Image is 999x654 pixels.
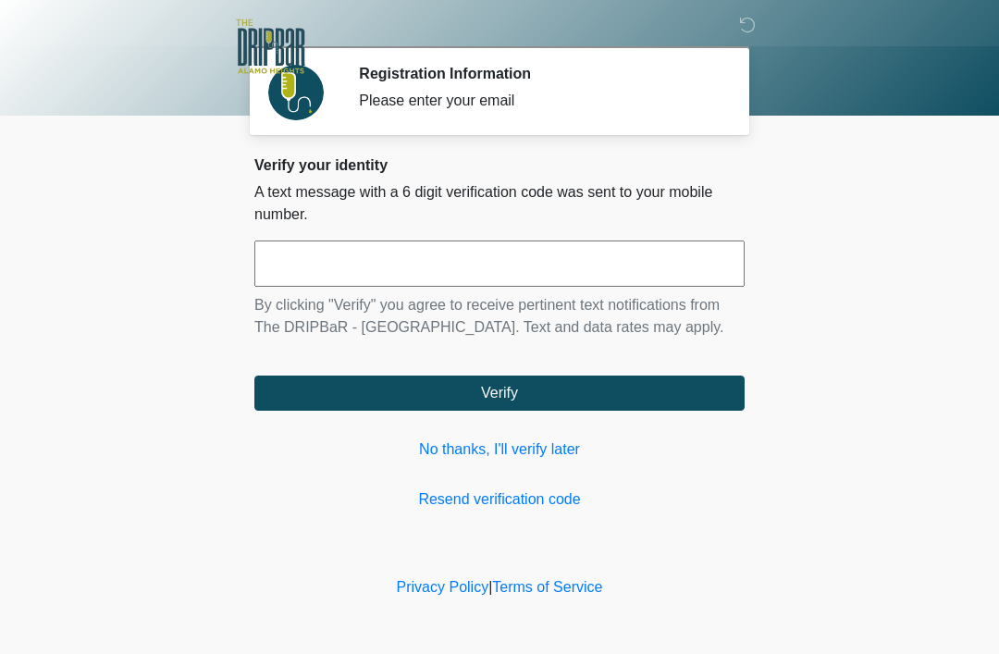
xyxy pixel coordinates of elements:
img: The DRIPBaR - Alamo Heights Logo [236,14,305,80]
div: Please enter your email [359,90,717,112]
a: Privacy Policy [397,579,489,595]
a: | [488,579,492,595]
p: A text message with a 6 digit verification code was sent to your mobile number. [254,181,745,226]
h2: Verify your identity [254,156,745,174]
a: Resend verification code [254,488,745,511]
a: No thanks, I'll verify later [254,438,745,461]
p: By clicking "Verify" you agree to receive pertinent text notifications from The DRIPBaR - [GEOGRA... [254,294,745,339]
a: Terms of Service [492,579,602,595]
button: Verify [254,376,745,411]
